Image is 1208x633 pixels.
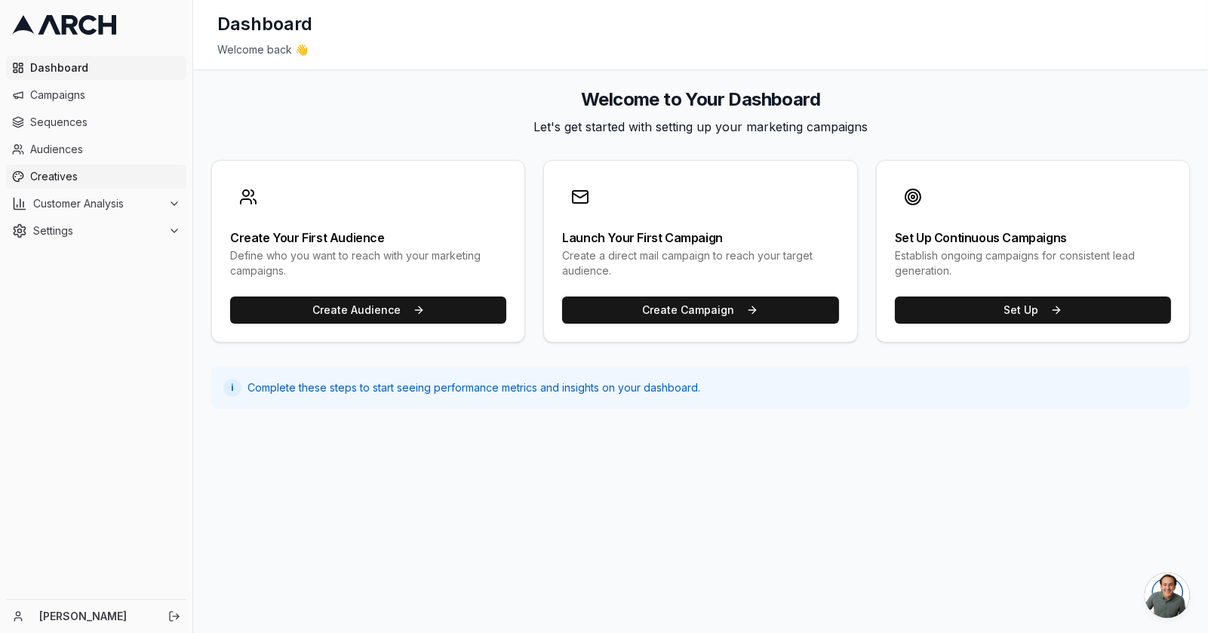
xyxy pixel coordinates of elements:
[30,169,180,184] span: Creatives
[895,248,1171,278] div: Establish ongoing campaigns for consistent lead generation.
[6,192,186,216] button: Customer Analysis
[30,142,180,157] span: Audiences
[562,232,838,244] div: Launch Your First Campaign
[30,60,180,75] span: Dashboard
[33,196,162,211] span: Customer Analysis
[1145,573,1190,618] a: Open chat
[164,606,185,627] button: Log out
[895,297,1171,324] button: Set Up
[6,83,186,107] a: Campaigns
[30,115,180,130] span: Sequences
[562,297,838,324] button: Create Campaign
[6,56,186,80] a: Dashboard
[211,88,1190,112] h2: Welcome to Your Dashboard
[231,382,234,394] span: i
[230,297,506,324] button: Create Audience
[217,12,312,36] h1: Dashboard
[562,248,838,278] div: Create a direct mail campaign to reach your target audience.
[6,219,186,243] button: Settings
[230,232,506,244] div: Create Your First Audience
[6,137,186,161] a: Audiences
[39,609,152,624] a: [PERSON_NAME]
[895,232,1171,244] div: Set Up Continuous Campaigns
[230,248,506,278] div: Define who you want to reach with your marketing campaigns.
[247,380,700,395] span: Complete these steps to start seeing performance metrics and insights on your dashboard.
[30,88,180,103] span: Campaigns
[211,118,1190,136] p: Let's get started with setting up your marketing campaigns
[6,110,186,134] a: Sequences
[33,223,162,238] span: Settings
[6,164,186,189] a: Creatives
[217,42,1184,57] div: Welcome back 👋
